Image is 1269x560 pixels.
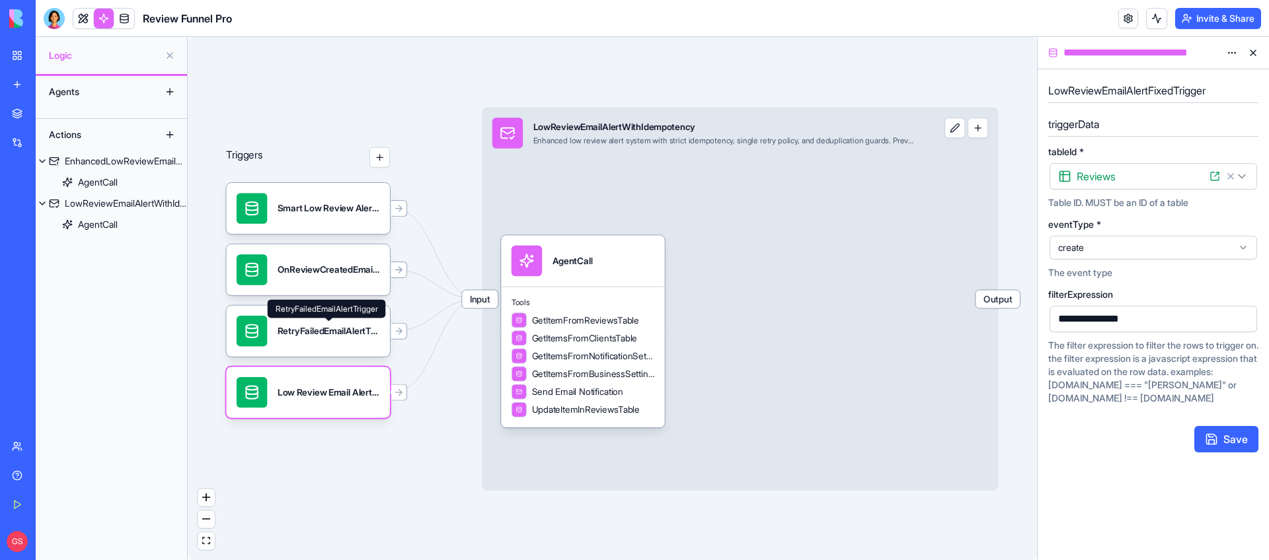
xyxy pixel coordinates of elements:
[278,386,380,398] div: Low Review Email Alert - FixedTrigger
[226,147,262,168] p: Triggers
[393,209,480,299] g: Edge from 68a6f0ea875cbf851a0e00af to 68a6f0e2875cbf851a0dffb8
[1048,266,1258,279] div: The event type
[501,235,665,427] div: AgentCallToolsGetItemFromReviewsTableGetItemsFromClientsTableGetItemsFromNotificationSettingsTabl...
[36,151,187,172] a: EnhancedLowReviewEmailAlert
[553,254,593,267] div: AgentCall
[512,297,655,307] span: Tools
[532,314,639,326] span: GetItemFromReviewsTable
[198,532,215,550] button: fit view
[78,218,118,231] div: AgentCall
[532,332,638,344] span: GetItemsFromClientsTable
[226,367,390,417] div: Low Review Email Alert - FixedTrigger
[532,349,655,362] span: GetItemsFromNotificationSettingsTable
[533,120,917,133] div: LowReviewEmailAlertWithIdempotency
[78,176,118,189] div: AgentCall
[226,183,390,234] div: Smart Low Review Alert SystemTrigger
[1048,147,1077,157] span: tableId
[7,531,28,552] span: GS
[49,49,159,62] span: Logic
[1048,339,1258,405] div: The filter expression to filter the rows to trigger on. the filter expression is a javascript exp...
[976,290,1020,308] span: Output
[42,81,148,102] div: Agents
[532,403,640,416] span: UpdateItemInReviewsTable
[393,299,480,392] g: Edge from 68ac0656f37e676ce2252027 to 68a6f0e2875cbf851a0dffb8
[268,300,386,318] div: RetryFailedEmailAlertTrigger
[393,299,480,331] g: Edge from 68a704c6391714e2ffb44bb4 to 68a6f0e2875cbf851a0dffb8
[532,386,623,398] span: Send Email Notification
[143,11,232,26] span: Review Funnel Pro
[65,155,187,168] div: EnhancedLowReviewEmailAlert
[198,489,215,507] button: zoom in
[532,367,655,380] span: GetItemsFromBusinessSettingsTable
[462,290,498,308] span: Input
[1048,116,1258,132] h5: triggerData
[1048,220,1094,229] span: eventType
[1048,196,1258,209] div: Table ID. MUST be an ID of a table
[36,172,187,193] a: AgentCall
[42,124,148,145] div: Actions
[9,9,91,28] img: logo
[1194,426,1258,452] button: Save
[393,269,480,298] g: Edge from 68a70499391714e2ffb4367e to 68a6f0e2875cbf851a0dffb8
[1175,8,1261,29] button: Invite & Share
[1048,83,1258,98] h5: LowReviewEmailAlertFixedTrigger
[278,263,380,276] div: OnReviewCreatedEmailAlertTrigger
[533,135,917,145] div: Enhanced low review alert system with strict idempotency, single retry policy, and deduplication ...
[1048,290,1113,299] span: filterExpression
[226,244,390,295] div: OnReviewCreatedEmailAlertTrigger
[36,214,187,235] a: AgentCall
[36,193,187,214] a: LowReviewEmailAlertWithIdempotency
[278,325,380,337] div: RetryFailedEmailAlertTrigger
[482,108,998,491] div: InputLowReviewEmailAlertWithIdempotencyEnhanced low review alert system with strict idempotency, ...
[278,202,380,215] div: Smart Low Review Alert SystemTrigger
[198,510,215,528] button: zoom out
[1058,241,1233,254] span: create
[226,306,390,357] div: RetryFailedEmailAlertTrigger
[65,197,187,210] div: LowReviewEmailAlertWithIdempotency
[226,106,390,418] div: Triggers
